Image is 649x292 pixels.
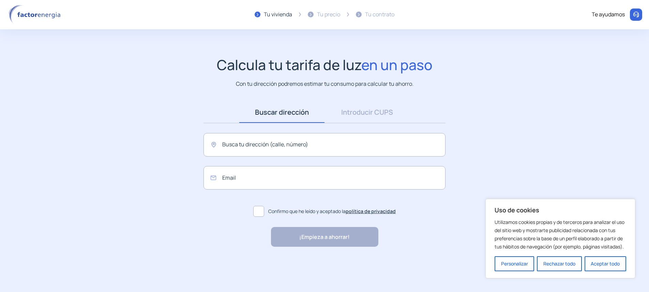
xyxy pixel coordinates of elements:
a: Introducir CUPS [324,102,410,123]
div: Tu precio [317,10,340,19]
p: Utilizamos cookies propias y de terceros para analizar el uso del sitio web y mostrarte publicida... [495,218,626,251]
div: Tu vivienda [264,10,292,19]
div: Te ayudamos [592,10,625,19]
img: logo factor [7,5,65,25]
button: Aceptar todo [585,256,626,271]
button: Personalizar [495,256,534,271]
img: Trustpilot [342,257,390,262]
div: Tu contrato [365,10,394,19]
a: Buscar dirección [239,102,324,123]
div: Uso de cookies [485,199,635,278]
p: "Rapidez y buen trato al cliente" [260,255,338,264]
p: Uso de cookies [495,206,626,214]
a: política de privacidad [346,208,396,214]
p: Con tu dirección podremos estimar tu consumo para calcular tu ahorro. [236,80,413,88]
span: Confirmo que he leído y aceptado la [268,208,396,215]
h1: Calcula tu tarifa de luz [217,56,433,73]
button: Rechazar todo [537,256,582,271]
span: en un paso [361,55,433,74]
img: llamar [633,11,639,18]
